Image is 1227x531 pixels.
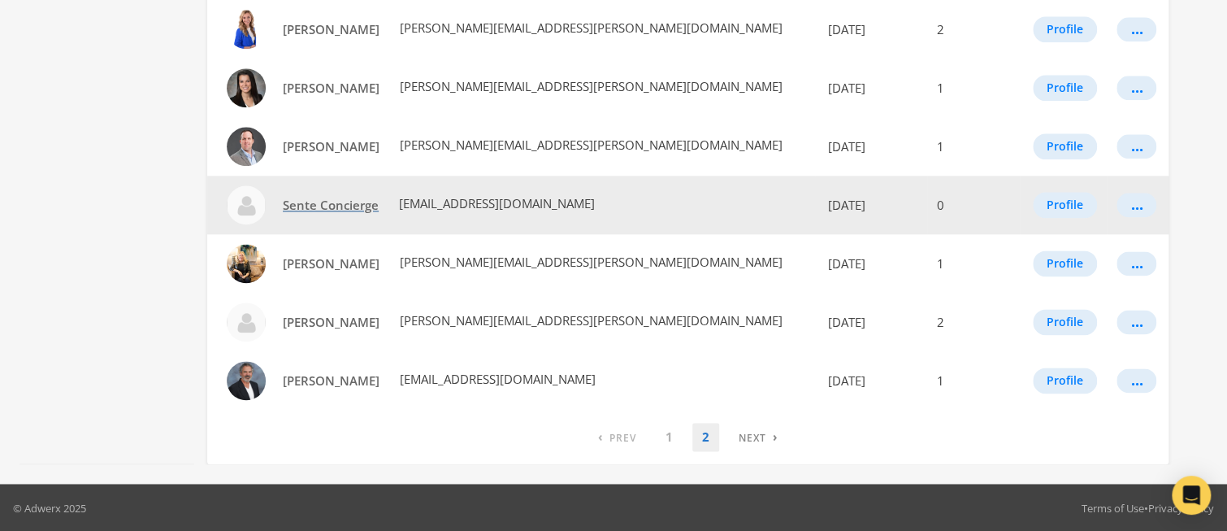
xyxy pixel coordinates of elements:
span: [PERSON_NAME][EMAIL_ADDRESS][PERSON_NAME][DOMAIN_NAME] [397,312,783,329]
td: 0 [927,176,1020,234]
td: 1 [927,59,1020,117]
button: ... [1116,251,1156,276]
img: Stefanie Lyles profile [227,302,266,342]
span: [EMAIL_ADDRESS][DOMAIN_NAME] [397,371,596,387]
span: [PERSON_NAME][EMAIL_ADDRESS][PERSON_NAME][DOMAIN_NAME] [397,254,783,270]
span: [PERSON_NAME][EMAIL_ADDRESS][PERSON_NAME][DOMAIN_NAME] [397,137,783,153]
nav: pagination [588,423,787,451]
td: [DATE] [815,293,927,351]
td: [DATE] [815,351,927,410]
td: 2 [927,293,1020,351]
a: [PERSON_NAME] [272,249,390,279]
img: Sente Concierge profile [227,185,266,224]
td: 1 [927,351,1020,410]
span: [PERSON_NAME] [283,80,379,96]
div: ... [1130,87,1142,89]
button: ... [1116,368,1156,393]
a: [PERSON_NAME] [272,15,390,45]
span: [PERSON_NAME] [283,21,379,37]
img: Scott Williams profile [227,127,266,166]
img: Samantha Brown profile [227,10,266,49]
button: ... [1116,17,1156,41]
td: [DATE] [815,234,927,293]
div: Open Intercom Messenger [1172,476,1211,515]
a: [PERSON_NAME] [272,307,390,337]
img: Sarah Racanelli Carter profile [227,68,266,107]
span: [PERSON_NAME][EMAIL_ADDRESS][PERSON_NAME][DOMAIN_NAME] [397,78,783,94]
p: © Adwerx 2025 [13,500,86,516]
a: Privacy Policy [1148,501,1214,516]
td: [DATE] [815,59,927,117]
div: ... [1130,28,1142,30]
button: Profile [1033,133,1097,159]
button: Profile [1033,16,1097,42]
span: [PERSON_NAME] [283,314,379,330]
button: ... [1116,76,1156,100]
a: [PERSON_NAME] [272,366,390,396]
a: 2 [692,423,719,451]
div: ... [1130,146,1142,147]
span: [PERSON_NAME] [283,255,379,272]
button: ... [1116,134,1156,159]
span: [PERSON_NAME] [283,138,379,155]
td: 1 [927,234,1020,293]
a: [PERSON_NAME] [272,132,390,162]
button: ... [1116,193,1156,217]
img: Travis Howard profile [227,361,266,400]
button: Profile [1033,309,1097,335]
button: Profile [1033,75,1097,101]
div: • [1082,500,1214,516]
td: [DATE] [815,117,927,176]
a: [PERSON_NAME] [272,73,390,103]
a: Terms of Use [1082,501,1144,516]
div: ... [1130,321,1142,323]
span: ‹ [598,429,603,445]
button: Profile [1033,192,1097,218]
a: Sente Concierge [272,190,389,220]
div: ... [1130,263,1142,264]
span: [PERSON_NAME] [283,372,379,389]
span: [EMAIL_ADDRESS][DOMAIN_NAME] [396,195,595,211]
a: 1 [656,423,683,451]
span: [PERSON_NAME][EMAIL_ADDRESS][PERSON_NAME][DOMAIN_NAME] [397,20,783,36]
span: Sente Concierge [283,197,379,213]
button: ... [1116,310,1156,334]
td: [DATE] [815,176,927,234]
a: Previous [588,423,646,451]
img: Shelly Powell profile [227,244,266,283]
div: ... [1130,204,1142,206]
td: 1 [927,117,1020,176]
button: Profile [1033,250,1097,276]
div: ... [1130,380,1142,381]
button: Profile [1033,368,1097,394]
